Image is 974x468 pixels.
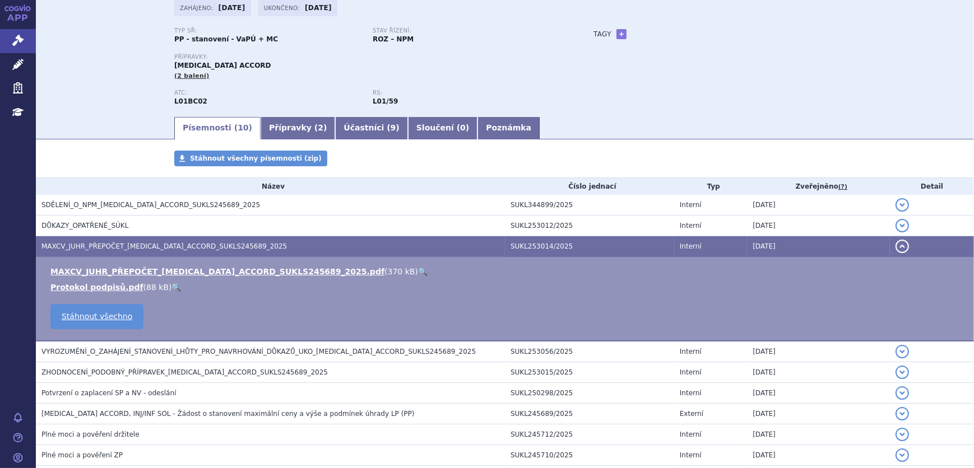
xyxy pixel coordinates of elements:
span: SDĚLENÍ_O_NPM_FLUOROURACIL_ACCORD_SUKLS245689_2025 [41,201,260,209]
strong: [DATE] [219,4,245,12]
span: 0 [460,123,466,132]
strong: PP - stanovení - VaPÚ + MC [174,35,278,43]
a: Účastníci (9) [335,117,407,139]
span: Interní [680,348,702,355]
span: Interní [680,242,702,250]
th: Číslo jednací [505,178,674,195]
th: Typ [674,178,747,195]
p: Typ SŘ: [174,27,361,34]
td: [DATE] [747,445,890,466]
td: [DATE] [747,195,890,216]
span: Interní [680,222,702,230]
span: (2 balení) [174,72,210,79]
span: ZHODNOCENÍ_PODOBNÝ_PŘÍPRAVEK_FLUOROURACIL_ACCORD_SUKLS245689_2025 [41,368,328,376]
td: SUKL344899/2025 [505,195,674,216]
button: detail [896,219,909,232]
span: VYROZUMĚNÍ_O_ZAHÁJENÍ_STANOVENÍ_LHŮTY_PRO_NAVRHOVÁNÍ_DŮKAZŮ_UKO_FLUOROURACIL_ACCORD_SUKLS245689_2025 [41,348,476,355]
span: Plné moci a pověření ZP [41,451,123,459]
button: detail [896,345,909,358]
span: Interní [680,389,702,397]
a: Stáhnout všechny písemnosti (zip) [174,151,327,166]
span: Zahájeno: [180,3,215,12]
td: SUKL245712/2025 [505,424,674,445]
td: SUKL245689/2025 [505,404,674,424]
p: RS: [373,90,560,96]
th: Název [36,178,505,195]
strong: FLUORURACIL [174,97,207,105]
td: SUKL253012/2025 [505,216,674,236]
span: 88 kB [146,283,169,292]
a: Protokol podpisů.pdf [50,283,143,292]
button: detail [896,198,909,212]
button: detail [896,428,909,441]
button: detail [896,407,909,420]
td: [DATE] [747,424,890,445]
th: Detail [890,178,974,195]
p: Stav řízení: [373,27,560,34]
td: [DATE] [747,362,890,383]
span: Potvrzení o zaplacení SP a NV - odeslání [41,389,176,397]
span: Interní [680,451,702,459]
span: Externí [680,410,703,418]
a: Přípravky (2) [261,117,335,139]
strong: [DATE] [305,4,332,12]
td: [DATE] [747,341,890,362]
td: SUKL253014/2025 [505,236,674,257]
h3: Tagy [593,27,611,41]
td: [DATE] [747,236,890,257]
td: [DATE] [747,216,890,236]
span: [MEDICAL_DATA] ACCORD [174,62,271,69]
td: SUKL253015/2025 [505,362,674,383]
p: Přípravky: [174,54,571,60]
span: Interní [680,201,702,209]
td: [DATE] [747,383,890,404]
li: ( ) [50,282,963,293]
a: Stáhnout všechno [50,304,143,329]
span: 370 kB [388,267,415,276]
td: SUKL245710/2025 [505,445,674,466]
a: Sloučení (0) [408,117,477,139]
button: detail [896,240,909,253]
button: detail [896,448,909,462]
span: FLUOROURACIL ACCORD, INJ/INF SOL - Žádost o stanovení maximální ceny a výše a podmínek úhrady LP ... [41,410,415,418]
td: SUKL250298/2025 [505,383,674,404]
span: Interní [680,430,702,438]
strong: ROZ – NPM [373,35,414,43]
button: detail [896,366,909,379]
th: Zveřejněno [747,178,890,195]
a: + [616,29,627,39]
a: MAXCV_JUHR_PŘEPOČET_[MEDICAL_DATA]_ACCORD_SUKLS245689_2025.pdf [50,267,384,276]
span: Plné moci a pověření držitele [41,430,140,438]
a: Písemnosti (10) [174,117,261,139]
a: Poznámka [477,117,540,139]
span: Ukončeno: [264,3,302,12]
span: 9 [391,123,396,132]
button: detail [896,386,909,400]
span: Interní [680,368,702,376]
a: 🔍 [418,267,428,276]
span: 2 [318,123,323,132]
span: MAXCV_JUHR_PŘEPOČET_FLUOROURACIL_ACCORD_SUKLS245689_2025 [41,242,287,250]
a: 🔍 [171,283,181,292]
abbr: (?) [838,183,847,191]
td: [DATE] [747,404,890,424]
span: DŮKAZY_OPATŘENÉ_SÚKL [41,222,128,230]
li: ( ) [50,266,963,277]
strong: fluorouracil [373,97,398,105]
span: Stáhnout všechny písemnosti (zip) [190,155,322,162]
span: 10 [238,123,248,132]
td: SUKL253056/2025 [505,341,674,362]
p: ATC: [174,90,361,96]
